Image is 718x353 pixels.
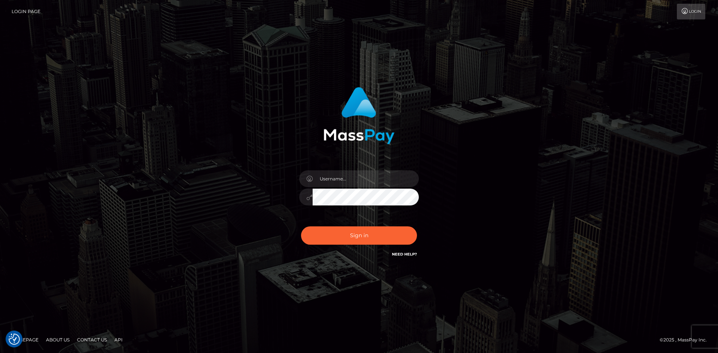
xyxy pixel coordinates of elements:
[9,334,20,345] button: Consent Preferences
[323,87,395,144] img: MassPay Login
[392,252,417,257] a: Need Help?
[43,334,73,346] a: About Us
[313,170,419,187] input: Username...
[8,334,42,346] a: Homepage
[677,4,705,19] a: Login
[111,334,126,346] a: API
[9,334,20,345] img: Revisit consent button
[301,226,417,245] button: Sign in
[660,336,712,344] div: © 2025 , MassPay Inc.
[74,334,110,346] a: Contact Us
[12,4,40,19] a: Login Page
